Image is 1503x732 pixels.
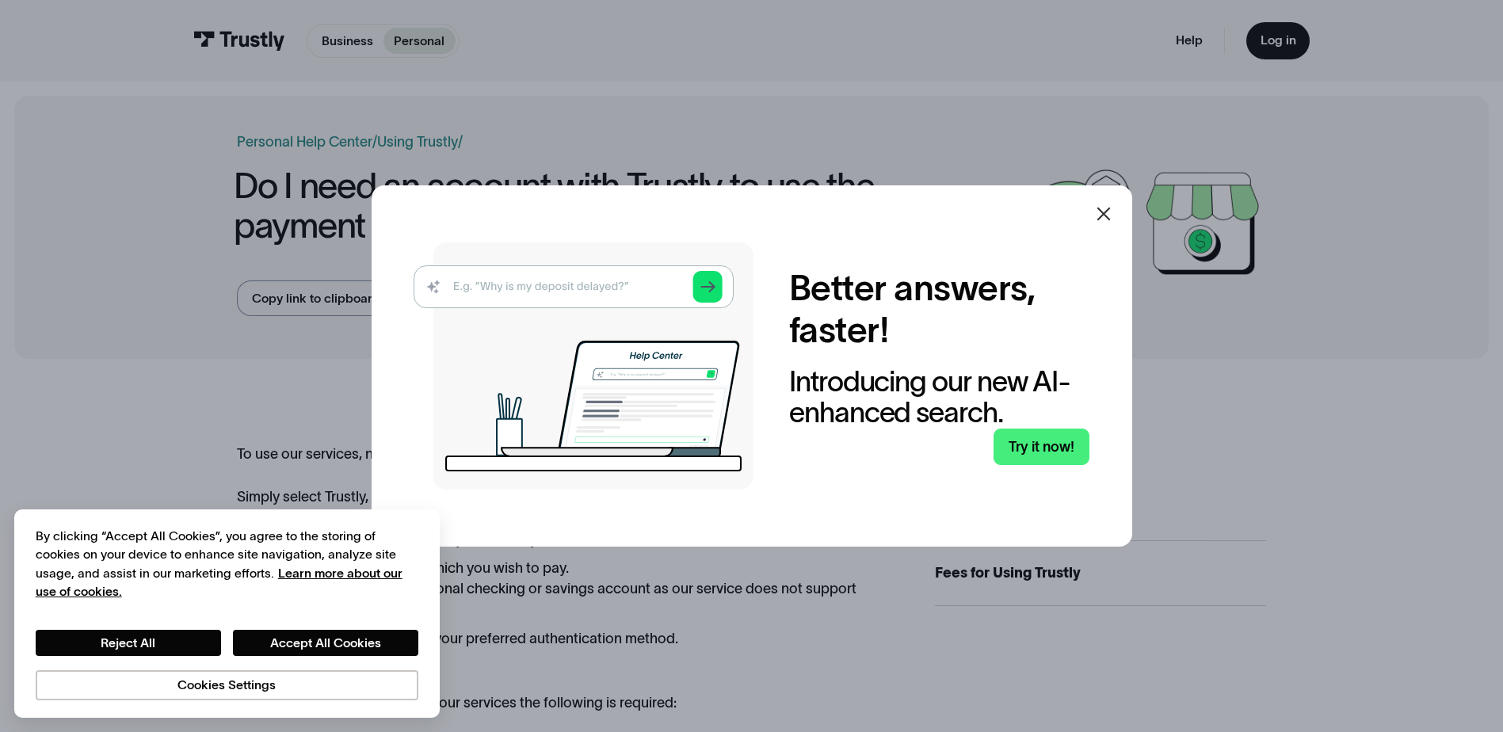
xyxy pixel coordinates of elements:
[36,527,418,700] div: Privacy
[789,366,1089,429] div: Introducing our new AI-enhanced search.
[994,429,1089,466] a: Try it now!
[14,509,440,719] div: Cookie banner
[36,527,418,601] div: By clicking “Accept All Cookies”, you agree to the storing of cookies on your device to enhance s...
[36,630,221,657] button: Reject All
[233,630,418,657] button: Accept All Cookies
[36,670,418,700] button: Cookies Settings
[789,267,1089,352] h2: Better answers, faster!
